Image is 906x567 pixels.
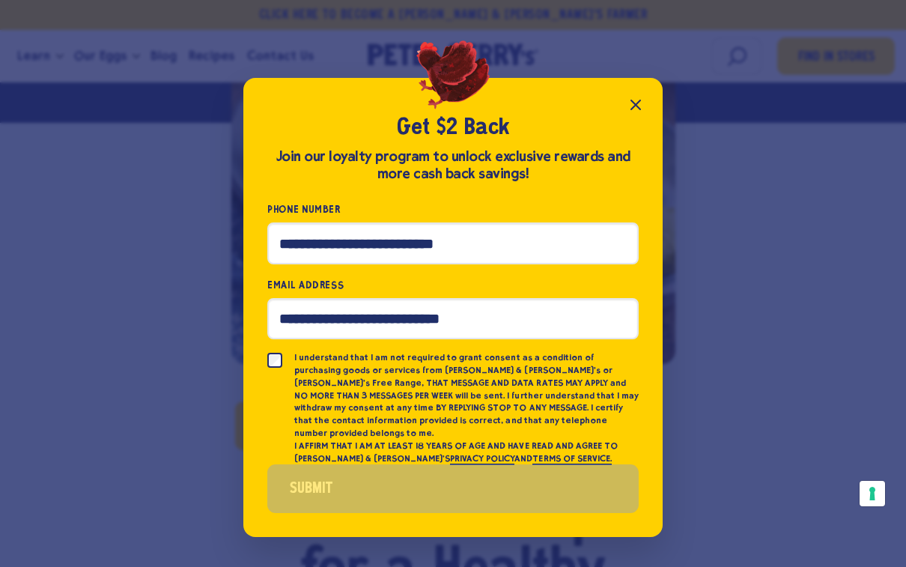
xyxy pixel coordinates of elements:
[294,440,639,465] p: I AFFIRM THAT I AM AT LEAST 18 YEARS OF AGE AND HAVE READ AND AGREE TO [PERSON_NAME] & [PERSON_NA...
[621,90,651,120] button: Close popup
[267,148,639,183] div: Join our loyalty program to unlock exclusive rewards and more cash back savings!
[267,114,639,142] h2: Get $2 Back
[267,201,639,218] label: Phone Number
[294,351,639,440] p: I understand that I am not required to grant consent as a condition of purchasing goods or servic...
[532,453,611,465] a: TERMS OF SERVICE.
[450,453,514,465] a: PRIVACY POLICY
[860,481,885,506] button: Your consent preferences for tracking technologies
[267,353,282,368] input: I understand that I am not required to grant consent as a condition of purchasing goods or servic...
[267,276,639,294] label: Email Address
[267,464,639,513] button: Submit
